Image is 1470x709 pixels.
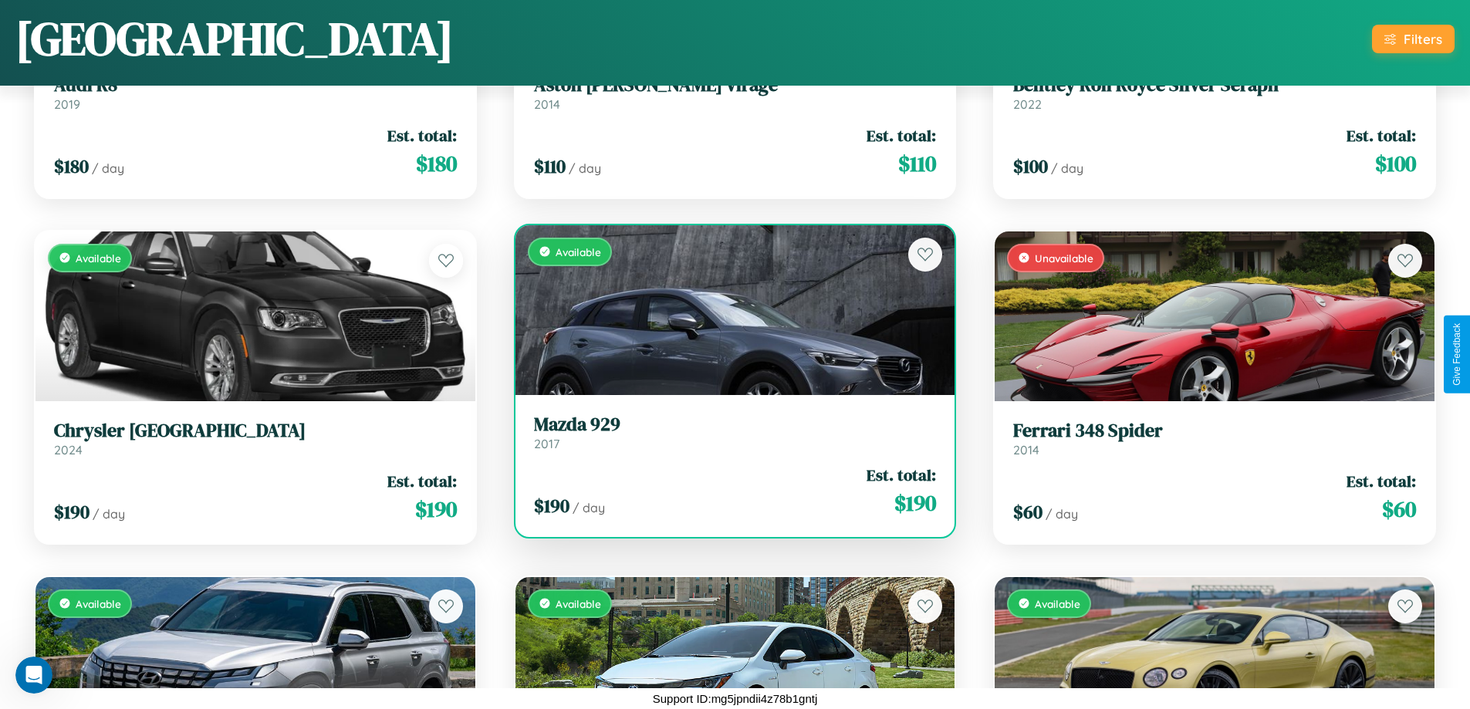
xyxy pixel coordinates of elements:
[54,442,83,457] span: 2024
[1382,494,1416,525] span: $ 60
[1347,470,1416,492] span: Est. total:
[534,74,937,96] h3: Aston [PERSON_NAME] Virage
[15,7,454,70] h1: [GEOGRAPHIC_DATA]
[54,420,457,457] a: Chrysler [GEOGRAPHIC_DATA]2024
[1013,420,1416,457] a: Ferrari 348 Spider2014
[1013,74,1416,112] a: Bentley Roll Royce Silver Seraph2022
[92,160,124,176] span: / day
[1013,499,1043,525] span: $ 60
[534,436,559,451] span: 2017
[534,493,569,518] span: $ 190
[387,124,457,147] span: Est. total:
[1013,74,1416,96] h3: Bentley Roll Royce Silver Seraph
[1451,323,1462,386] div: Give Feedback
[1035,597,1080,610] span: Available
[54,420,457,442] h3: Chrysler [GEOGRAPHIC_DATA]
[76,252,121,265] span: Available
[894,488,936,518] span: $ 190
[1013,420,1416,442] h3: Ferrari 348 Spider
[1013,442,1039,457] span: 2014
[1035,252,1093,265] span: Unavailable
[867,464,936,486] span: Est. total:
[556,245,601,258] span: Available
[54,499,90,525] span: $ 190
[416,148,457,179] span: $ 180
[1046,506,1078,522] span: / day
[1013,154,1048,179] span: $ 100
[93,506,125,522] span: / day
[534,414,937,436] h3: Mazda 929
[1404,31,1442,47] div: Filters
[653,688,817,709] p: Support ID: mg5jpndii4z78b1gntj
[415,494,457,525] span: $ 190
[1375,148,1416,179] span: $ 100
[556,597,601,610] span: Available
[569,160,601,176] span: / day
[1372,25,1455,53] button: Filters
[534,96,560,112] span: 2014
[54,74,457,112] a: Audi R82019
[54,74,457,96] h3: Audi R8
[54,96,80,112] span: 2019
[573,500,605,515] span: / day
[387,470,457,492] span: Est. total:
[1013,96,1042,112] span: 2022
[867,124,936,147] span: Est. total:
[76,597,121,610] span: Available
[534,414,937,451] a: Mazda 9292017
[54,154,89,179] span: $ 180
[15,657,52,694] iframe: Intercom live chat
[1347,124,1416,147] span: Est. total:
[534,154,566,179] span: $ 110
[534,74,937,112] a: Aston [PERSON_NAME] Virage2014
[1051,160,1083,176] span: / day
[898,148,936,179] span: $ 110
